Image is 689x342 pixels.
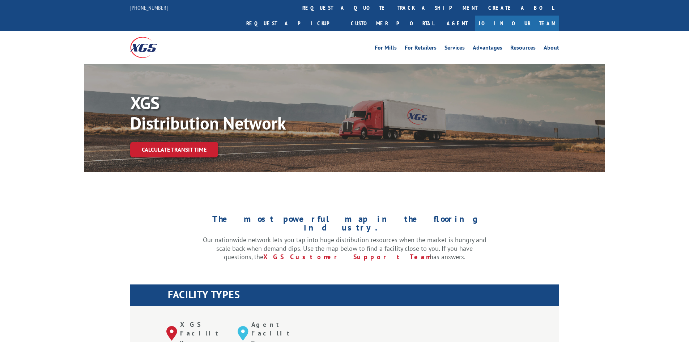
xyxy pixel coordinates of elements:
a: Calculate transit time [130,142,218,157]
a: For Mills [375,45,397,53]
a: Request a pickup [241,16,345,31]
a: About [544,45,559,53]
a: XGS Customer Support Team [263,253,430,261]
a: Services [445,45,465,53]
h1: The most powerful map in the flooring industry. [203,215,486,236]
a: Advantages [473,45,502,53]
a: Resources [510,45,536,53]
a: [PHONE_NUMBER] [130,4,168,11]
a: Join Our Team [475,16,559,31]
a: Agent [439,16,475,31]
h1: FACILITY TYPES [168,290,559,303]
a: Customer Portal [345,16,439,31]
p: XGS Distribution Network [130,93,347,133]
a: For Retailers [405,45,437,53]
p: Our nationwide network lets you tap into huge distribution resources when the market is hungry an... [203,236,486,261]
